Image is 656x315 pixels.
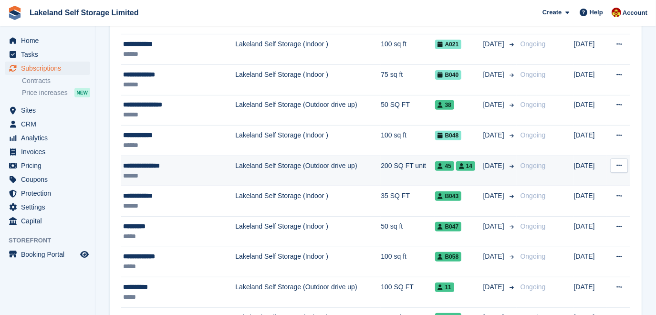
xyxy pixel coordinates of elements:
td: [DATE] [574,65,606,95]
td: Lakeland Self Storage (Indoor ) [235,217,381,247]
td: 100 sq ft [381,126,435,156]
td: Lakeland Self Storage (Outdoor drive up) [235,156,381,186]
span: Ongoing [521,131,546,139]
span: Home [21,34,78,47]
span: 45 [435,161,454,171]
span: Ongoing [521,71,546,78]
span: Ongoing [521,283,546,291]
span: Pricing [21,159,78,172]
span: Sites [21,104,78,117]
td: 50 SQ FT [381,95,435,126]
td: Lakeland Self Storage (Indoor ) [235,126,381,156]
td: Lakeland Self Storage (Indoor ) [235,186,381,217]
span: Create [542,8,562,17]
a: menu [5,214,90,228]
span: Ongoing [521,40,546,48]
span: A021 [435,40,462,49]
span: [DATE] [483,252,506,262]
span: Help [590,8,603,17]
span: CRM [21,117,78,131]
td: 100 sq ft [381,247,435,277]
a: Contracts [22,76,90,85]
a: menu [5,131,90,145]
span: Coupons [21,173,78,186]
td: 200 SQ FT unit [381,156,435,186]
a: menu [5,117,90,131]
a: menu [5,248,90,261]
span: 38 [435,100,454,110]
span: Protection [21,187,78,200]
span: [DATE] [483,130,506,140]
a: menu [5,200,90,214]
td: Lakeland Self Storage (Outdoor drive up) [235,95,381,126]
span: [DATE] [483,70,506,80]
span: Ongoing [521,162,546,169]
td: Lakeland Self Storage (Outdoor drive up) [235,277,381,308]
td: [DATE] [574,126,606,156]
span: [DATE] [483,100,506,110]
span: B043 [435,191,462,201]
a: menu [5,104,90,117]
td: Lakeland Self Storage (Indoor ) [235,34,381,65]
a: menu [5,62,90,75]
td: [DATE] [574,247,606,277]
span: [DATE] [483,39,506,49]
span: [DATE] [483,221,506,231]
td: [DATE] [574,277,606,308]
a: menu [5,145,90,158]
span: [DATE] [483,282,506,292]
td: 75 sq ft [381,65,435,95]
img: stora-icon-8386f47178a22dfd0bd8f6a31ec36ba5ce8667c1dd55bd0f319d3a0aa187defe.svg [8,6,22,20]
span: B058 [435,252,462,262]
td: [DATE] [574,217,606,247]
span: Ongoing [521,192,546,199]
span: Booking Portal [21,248,78,261]
span: Ongoing [521,101,546,108]
span: Ongoing [521,222,546,230]
a: menu [5,159,90,172]
a: Price increases NEW [22,87,90,98]
td: [DATE] [574,186,606,217]
span: B048 [435,131,462,140]
td: 50 sq ft [381,217,435,247]
span: Settings [21,200,78,214]
span: 11 [435,283,454,292]
span: B047 [435,222,462,231]
td: [DATE] [574,156,606,186]
span: Ongoing [521,252,546,260]
span: [DATE] [483,161,506,171]
span: Storefront [9,236,95,245]
td: 100 SQ FT [381,277,435,308]
a: Lakeland Self Storage Limited [26,5,143,21]
td: [DATE] [574,95,606,126]
span: B040 [435,70,462,80]
span: [DATE] [483,191,506,201]
a: menu [5,48,90,61]
span: Analytics [21,131,78,145]
span: Capital [21,214,78,228]
span: Invoices [21,145,78,158]
span: Account [623,8,647,18]
span: Tasks [21,48,78,61]
span: Price increases [22,88,68,97]
span: Subscriptions [21,62,78,75]
a: Preview store [79,249,90,260]
div: NEW [74,88,90,97]
td: Lakeland Self Storage (Indoor ) [235,247,381,277]
a: menu [5,34,90,47]
td: [DATE] [574,34,606,65]
span: 14 [456,161,475,171]
a: menu [5,187,90,200]
a: menu [5,173,90,186]
td: 35 SQ FT [381,186,435,217]
td: 100 sq ft [381,34,435,65]
img: Diane Carney [612,8,621,17]
td: Lakeland Self Storage (Indoor ) [235,65,381,95]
